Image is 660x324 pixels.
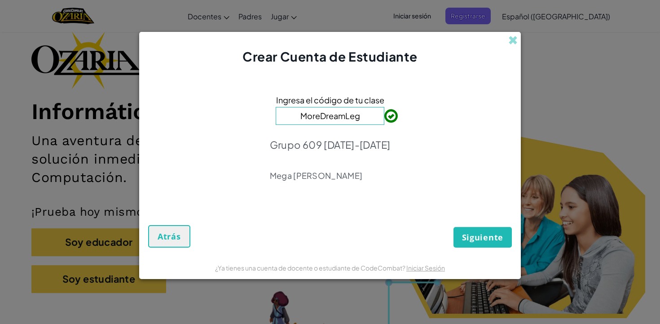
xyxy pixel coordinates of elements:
p: Mega [PERSON_NAME] [270,170,391,181]
a: Iniciar Sesión [406,264,445,272]
span: Ingresa el código de tu clase [276,93,384,107]
span: ¿Ya tienes una cuenta de docente o estudiante de CodeCombat? [215,264,406,272]
button: Atrás [148,225,190,248]
span: Crear Cuenta de Estudiante [242,49,418,64]
span: Atrás [158,231,181,242]
button: Siguiente [453,227,512,248]
p: Grupo 609 [DATE]-[DATE] [270,138,391,151]
span: Siguiente [462,232,503,243]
